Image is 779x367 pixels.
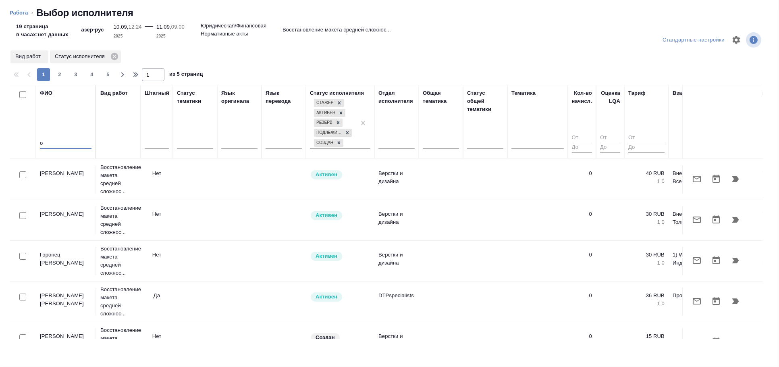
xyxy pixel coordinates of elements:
[314,139,334,147] div: Создан
[687,251,706,270] button: Отправить предложение о работе
[141,165,173,194] td: Нет
[36,6,133,19] h2: Выбор исполнителя
[310,169,370,180] div: Рядовой исполнитель: назначай с учетом рейтинга
[316,252,337,260] p: Активен
[36,165,96,194] td: [PERSON_NAME]
[15,52,44,60] p: Вид работ
[19,334,26,341] input: Выбери исполнителей, чтобы отправить приглашение на работу
[628,251,665,259] p: 30 RUB
[10,6,769,19] nav: breadcrumb
[221,89,258,105] div: Язык оригинала
[374,165,419,194] td: Верстки и дизайна
[36,206,96,234] td: [PERSON_NAME]
[114,24,129,30] p: 10.09,
[10,10,28,16] a: Работа
[726,169,745,189] button: Продолжить
[141,206,173,234] td: Нет
[313,108,346,118] div: Стажер, Активен, Резерв, Подлежит внедрению, Создан
[310,89,364,97] div: Статус исполнителя
[673,89,770,97] div: Взаимодействие и доп. информация
[313,138,344,148] div: Стажер, Активен, Резерв, Подлежит внедрению, Создан
[316,334,335,342] p: Создан
[572,133,592,143] input: От
[628,300,665,308] p: 1 0
[177,89,213,105] div: Статус тематики
[100,286,137,318] p: Восстановление макета средней сложнос...
[628,89,646,97] div: Тариф
[316,211,337,219] p: Активен
[628,133,665,143] input: От
[313,128,353,138] div: Стажер, Активен, Резерв, Подлежит внедрению, Создан
[313,118,343,128] div: Стажер, Активен, Резерв, Подлежит внедрению, Создан
[628,332,665,340] p: 15 RUB
[628,218,665,226] p: 1 0
[156,24,171,30] p: 11.09,
[40,89,52,97] div: ФИО
[53,71,66,79] span: 2
[69,68,82,81] button: 3
[568,288,596,316] td: 0
[423,89,459,105] div: Общая тематика
[310,251,370,262] div: Рядовой исполнитель: назначай с учетом рейтинга
[378,89,415,105] div: Отдел исполнителя
[706,251,726,270] button: Открыть календарь загрузки
[628,169,665,177] p: 40 RUB
[85,71,98,79] span: 4
[628,259,665,267] p: 1 0
[628,177,665,186] p: 1 0
[310,292,370,302] div: Рядовой исполнитель: назначай с учетом рейтинга
[16,23,69,31] p: 19 страница
[19,253,26,260] input: Выбери исполнителей, чтобы отправить приглашение на работу
[19,212,26,219] input: Выбери исполнителей, чтобы отправить приглашение на работу
[313,98,345,108] div: Стажер, Активен, Резерв, Подлежит внедрению, Создан
[145,19,153,40] div: —
[628,292,665,300] p: 36 RUB
[141,328,173,357] td: Нет
[19,171,26,178] input: Выбери исполнителей, чтобы отправить приглашение на работу
[600,143,620,153] input: До
[374,247,419,275] td: Верстки и дизайна
[726,210,745,229] button: Продолжить
[283,26,391,34] p: Восстановление макета средней сложнос...
[19,294,26,300] input: Выбери исполнителей, чтобы отправить приглашение на работу
[568,328,596,357] td: 0
[100,204,137,236] p: Восстановление макета средней сложнос...
[568,165,596,194] td: 0
[85,68,98,81] button: 4
[568,247,596,275] td: 0
[726,332,745,352] button: Продолжить
[374,328,419,357] td: Верстки и дизайна
[169,69,203,81] span: из 5 страниц
[102,68,114,81] button: 5
[100,245,137,277] p: Восстановление макета средней сложнос...
[145,89,169,97] div: Штатный
[687,332,706,352] button: Отправить предложение о работе
[314,119,334,127] div: Резерв
[314,129,343,137] div: Подлежит внедрению
[600,89,620,105] div: Оценка LQA
[568,206,596,234] td: 0
[511,89,536,97] div: Тематика
[141,247,173,275] td: Нет
[687,210,706,229] button: Отправить предложение о работе
[50,50,121,63] div: Статус исполнителя
[201,22,266,30] p: Юридическая/Финансовая
[36,247,96,275] td: Горонец [PERSON_NAME]
[706,169,726,189] button: Открыть календарь загрузки
[687,292,706,311] button: Отправить предложение о работе
[726,292,745,311] button: Продолжить
[53,68,66,81] button: 2
[100,326,137,359] p: Восстановление макета средней сложнос...
[310,210,370,221] div: Рядовой исполнитель: назначай с учетом рейтинга
[55,52,108,60] p: Статус исполнителя
[687,169,706,189] button: Отправить предложение о работе
[314,109,337,117] div: Активен
[100,89,128,97] div: Вид работ
[628,143,665,153] input: До
[706,332,726,352] button: Открыть календарь загрузки
[706,292,726,311] button: Открыть календарь загрузки
[36,288,96,316] td: [PERSON_NAME] [PERSON_NAME]
[36,328,96,357] td: [PERSON_NAME] [PERSON_NAME]
[316,171,337,179] p: Активен
[467,89,503,113] div: Статус общей тематики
